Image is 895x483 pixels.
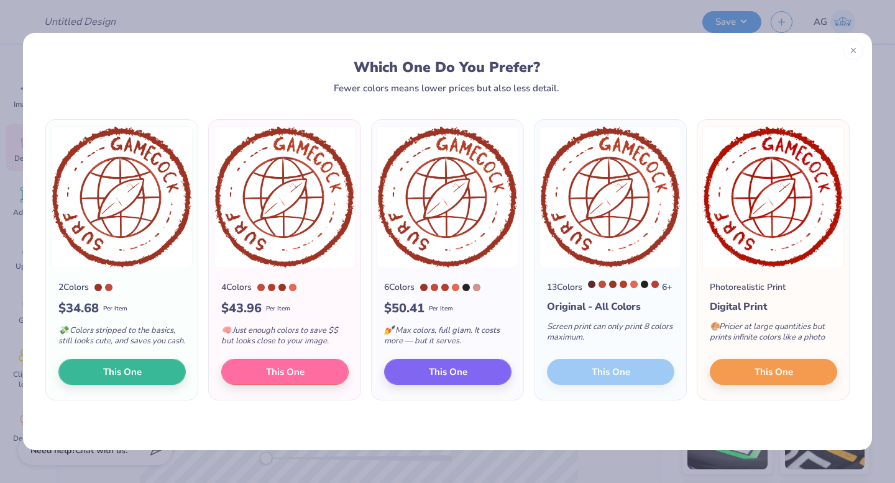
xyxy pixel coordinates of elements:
span: $ 50.41 [384,299,425,318]
div: 484 C [278,284,286,291]
div: 7619 C [105,284,112,291]
div: 490 C [588,281,595,288]
div: 7416 C [452,284,459,291]
span: Per Item [103,304,127,314]
div: Pricier at large quantities but prints infinite colors like a photo [710,314,837,355]
img: Photorealistic preview [702,126,844,268]
button: This One [710,359,837,385]
span: 💸 [58,325,68,336]
div: 13 Colors [547,281,582,294]
img: 2 color option [51,126,193,268]
img: 6 color option [377,126,518,268]
div: 484 C [420,284,428,291]
div: Original - All Colors [547,299,674,314]
button: This One [384,359,512,385]
img: 4 color option [214,126,356,268]
div: 7606 C [473,284,480,291]
div: Which One Do You Prefer? [57,59,837,76]
div: 4 Colors [221,281,252,294]
span: Per Item [266,304,290,314]
span: This One [755,365,793,379]
div: Photorealistic Print [710,281,786,294]
span: $ 34.68 [58,299,99,318]
span: 🎨 [710,321,720,332]
div: 6 + [588,281,672,294]
div: 7599 C [268,284,275,291]
div: 7416 C [630,281,638,288]
button: This One [58,359,186,385]
div: Screen print can only print 8 colors maximum. [547,314,674,355]
div: Just enough colors to save $$ but looks close to your image. [221,318,349,359]
div: 7619 C [431,284,438,291]
div: Neutral Black C [641,281,648,288]
div: Colors stripped to the basics, still looks cute, and saves you cash. [58,318,186,359]
div: Digital Print [710,299,837,314]
div: 7599 C [441,284,449,291]
div: Fewer colors means lower prices but also less detail. [334,83,559,93]
div: Max colors, full glam. It costs more — but it serves. [384,318,512,359]
div: 2 Colors [58,281,89,294]
div: 7619 C [257,284,265,291]
div: Neutral Black C [462,284,470,291]
span: This One [266,365,305,379]
div: 7619 C [599,281,606,288]
span: 🧠 [221,325,231,336]
span: Per Item [429,304,453,314]
img: 13 color option [539,126,681,268]
div: 180 C [651,281,659,288]
button: This One [221,359,349,385]
div: 6 Colors [384,281,415,294]
span: 💅 [384,325,394,336]
span: $ 43.96 [221,299,262,318]
span: This One [429,365,467,379]
div: 484 C [94,284,102,291]
div: 484 C [609,281,617,288]
div: 7416 C [289,284,296,291]
div: 7599 C [620,281,627,288]
span: This One [103,365,142,379]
